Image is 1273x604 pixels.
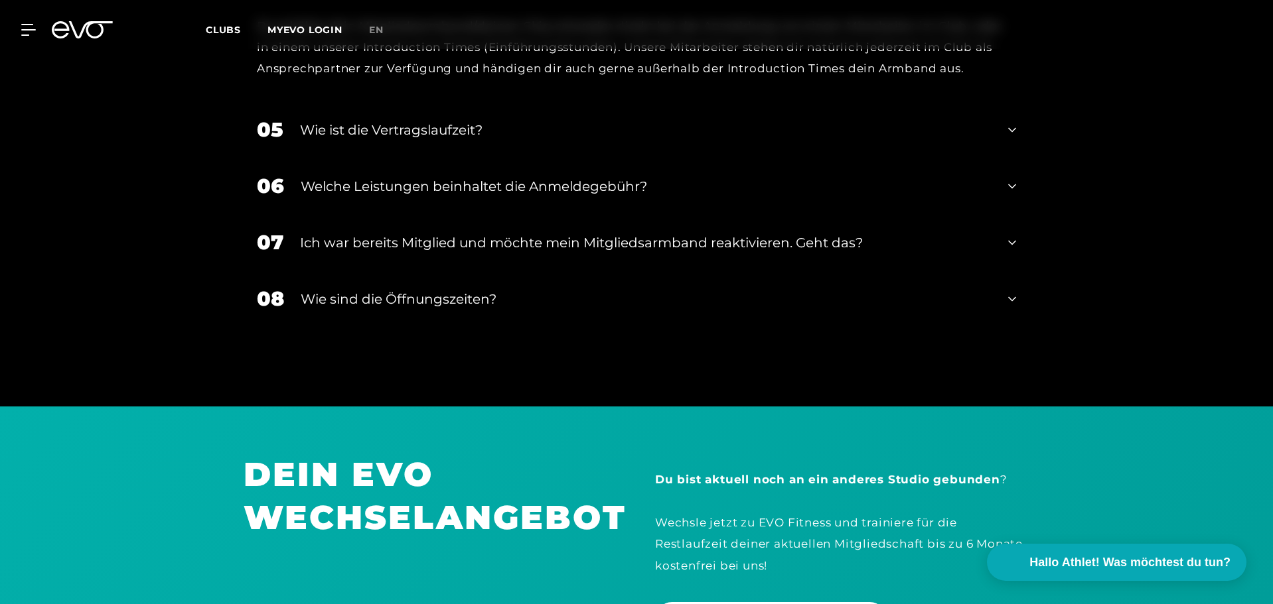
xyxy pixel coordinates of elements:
div: 05 [257,115,283,145]
strong: Du bist aktuell noch an ein anderes Studio gebunden [655,473,1000,486]
span: Hallo Athlet! Was möchtest du tun? [1029,554,1231,572]
div: ? Wechsle jetzt zu EVO Fitness und trainiere für die Restlaufzeit deiner aktuellen Mitgliedschaft... [655,469,1029,575]
a: en [369,23,400,38]
span: en [369,24,384,36]
button: Hallo Athlet! Was möchtest du tun? [987,544,1246,581]
div: 08 [257,284,284,314]
h1: DEIN EVO WECHSELANGEBOT [244,453,618,539]
a: MYEVO LOGIN [267,24,342,36]
div: Wie sind die Öffnungszeiten? [301,289,992,309]
div: Wie ist die Vertragslaufzeit? [300,120,992,140]
div: 06 [257,171,284,201]
span: Clubs [206,24,241,36]
div: 07 [257,227,283,257]
a: Clubs [206,23,267,36]
div: Ich war bereits Mitglied und möchte mein Mitgliedsarmband reaktivieren. Geht das? [300,233,992,253]
div: Welche Leistungen beinhaltet die Anmeldegebühr? [301,176,992,196]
